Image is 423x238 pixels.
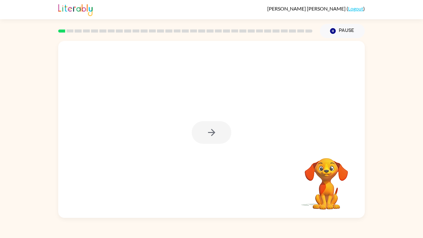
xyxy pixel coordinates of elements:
[320,24,365,38] button: Pause
[295,148,357,210] video: Your browser must support playing .mp4 files to use Literably. Please try using another browser.
[58,2,93,16] img: Literably
[348,6,363,11] a: Logout
[267,6,365,11] div: ( )
[267,6,347,11] span: [PERSON_NAME] [PERSON_NAME]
